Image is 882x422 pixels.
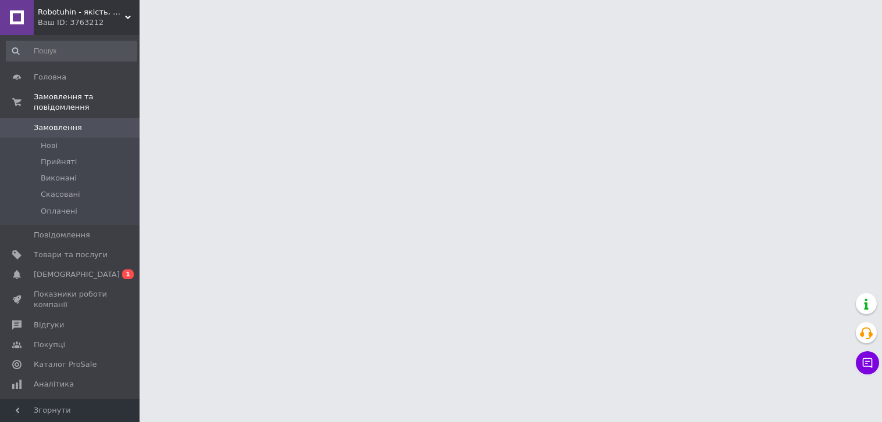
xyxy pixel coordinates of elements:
span: Замовлення [34,122,82,133]
span: Robotuhin - якість, надійність, радість! [38,7,125,17]
span: Замовлення та повідомлення [34,92,140,113]
span: Головна [34,72,66,82]
span: Аналітика [34,379,74,389]
div: Ваш ID: 3763212 [38,17,140,28]
span: Покупці [34,340,65,350]
span: Показники роботи компанії [34,289,108,310]
span: Прийняті [41,157,77,167]
span: Відгуки [34,320,64,330]
input: Пошук [6,41,137,62]
span: Нові [41,140,58,151]
span: Скасовані [41,189,80,200]
span: Товари та послуги [34,250,108,260]
span: 1 [122,269,134,279]
span: Виконані [41,173,77,183]
span: Каталог ProSale [34,359,97,370]
button: Чат з покупцем [856,351,879,374]
span: [DEMOGRAPHIC_DATA] [34,269,120,280]
span: Оплачені [41,206,77,217]
span: Повідомлення [34,230,90,240]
